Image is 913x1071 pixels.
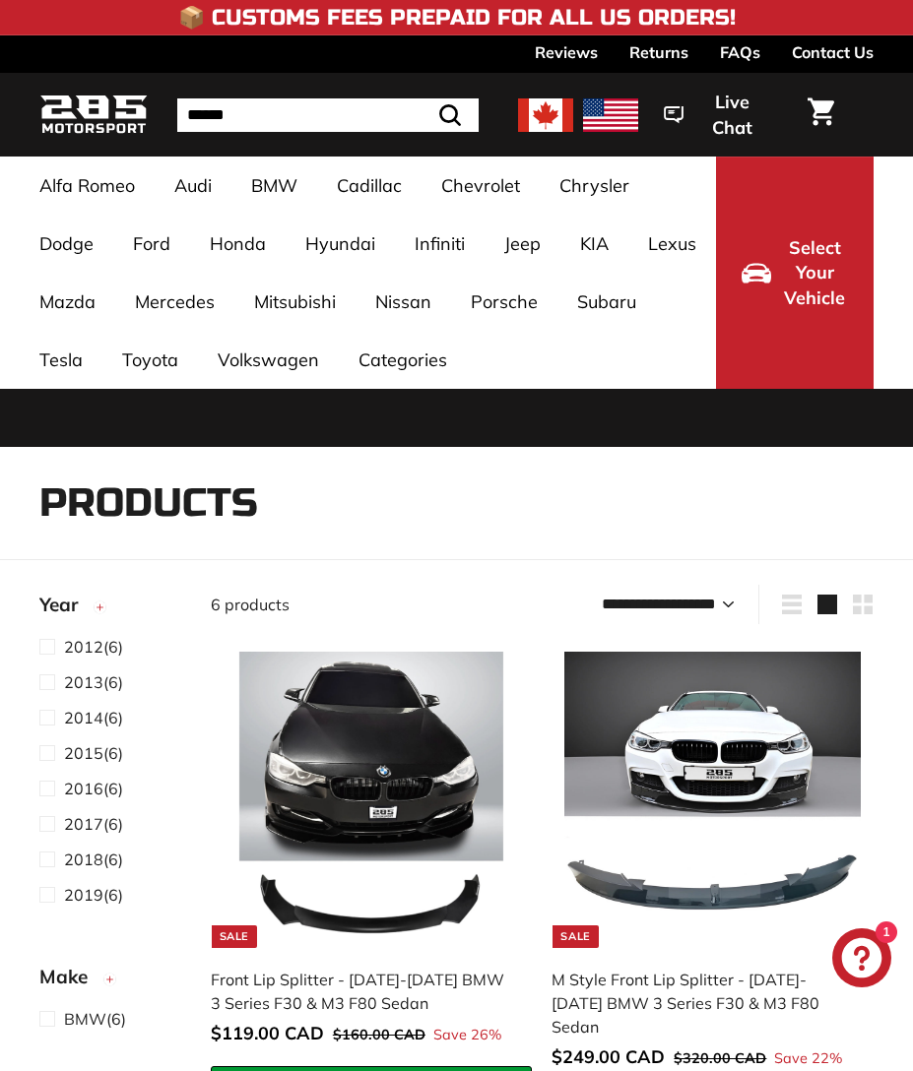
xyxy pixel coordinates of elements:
inbox-online-store-chat: Shopify online store chat [826,928,897,992]
a: Chrysler [540,157,649,215]
a: Ford [113,215,190,273]
span: 2017 [64,814,103,834]
div: 6 products [211,593,543,616]
button: Make [39,957,179,1006]
a: Alfa Romeo [20,157,155,215]
a: FAQs [720,35,760,69]
div: M Style Front Lip Splitter - [DATE]-[DATE] BMW 3 Series F30 & M3 F80 Sedan [552,968,854,1039]
a: Cadillac [317,157,422,215]
a: Hyundai [286,215,395,273]
a: Returns [629,35,688,69]
span: (6) [64,670,123,694]
a: Toyota [102,331,198,389]
span: 2019 [64,885,103,905]
span: 2013 [64,672,103,692]
a: Mitsubishi [234,273,356,331]
a: Mercedes [115,273,234,331]
h4: 📦 Customs Fees Prepaid for All US Orders! [178,6,736,30]
span: Save 26% [433,1025,501,1046]
span: BMW [64,1009,106,1029]
a: Jeep [485,215,560,273]
span: (6) [64,1007,126,1031]
span: $320.00 CAD [674,1049,766,1067]
input: Search [177,98,479,132]
span: (6) [64,706,123,729]
button: Select Your Vehicle [716,157,874,389]
a: Audi [155,157,231,215]
div: Sale [212,925,257,948]
span: Year [39,591,93,619]
span: 2015 [64,743,103,763]
div: Sale [553,925,598,948]
a: Honda [190,215,286,273]
a: Infiniti [395,215,485,273]
a: Volkswagen [198,331,339,389]
h1: Products [39,481,874,525]
span: Save 22% [774,1048,842,1070]
a: Chevrolet [422,157,540,215]
a: Mazda [20,273,115,331]
span: $160.00 CAD [333,1026,425,1043]
a: Cart [796,82,846,149]
a: Nissan [356,273,451,331]
a: Lexus [628,215,716,273]
span: (6) [64,777,123,800]
span: Live Chat [693,90,770,140]
span: 2014 [64,708,103,727]
span: 2016 [64,779,103,798]
span: (6) [64,848,123,871]
a: Dodge [20,215,113,273]
span: Select Your Vehicle [781,235,848,311]
span: (6) [64,883,123,907]
span: (6) [64,635,123,659]
a: Sale Front Lip Splitter - [DATE]-[DATE] BMW 3 Series F30 & M3 F80 Sedan Save 26% [211,639,533,1066]
a: Reviews [535,35,598,69]
div: Front Lip Splitter - [DATE]-[DATE] BMW 3 Series F30 & M3 F80 Sedan [211,968,513,1015]
span: 2018 [64,850,103,869]
a: Categories [339,331,467,389]
span: Make [39,963,102,991]
span: (6) [64,812,123,836]
a: Porsche [451,273,557,331]
a: BMW [231,157,317,215]
span: $119.00 CAD [211,1022,324,1044]
a: Tesla [20,331,102,389]
span: (6) [64,741,123,765]
button: Live Chat [638,78,796,152]
a: Contact Us [792,35,874,69]
span: $249.00 CAD [552,1045,665,1068]
a: KIA [560,215,628,273]
span: 2012 [64,637,103,657]
img: Logo_285_Motorsport_areodynamics_components [39,92,148,138]
button: Year [39,585,179,634]
a: Subaru [557,273,656,331]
